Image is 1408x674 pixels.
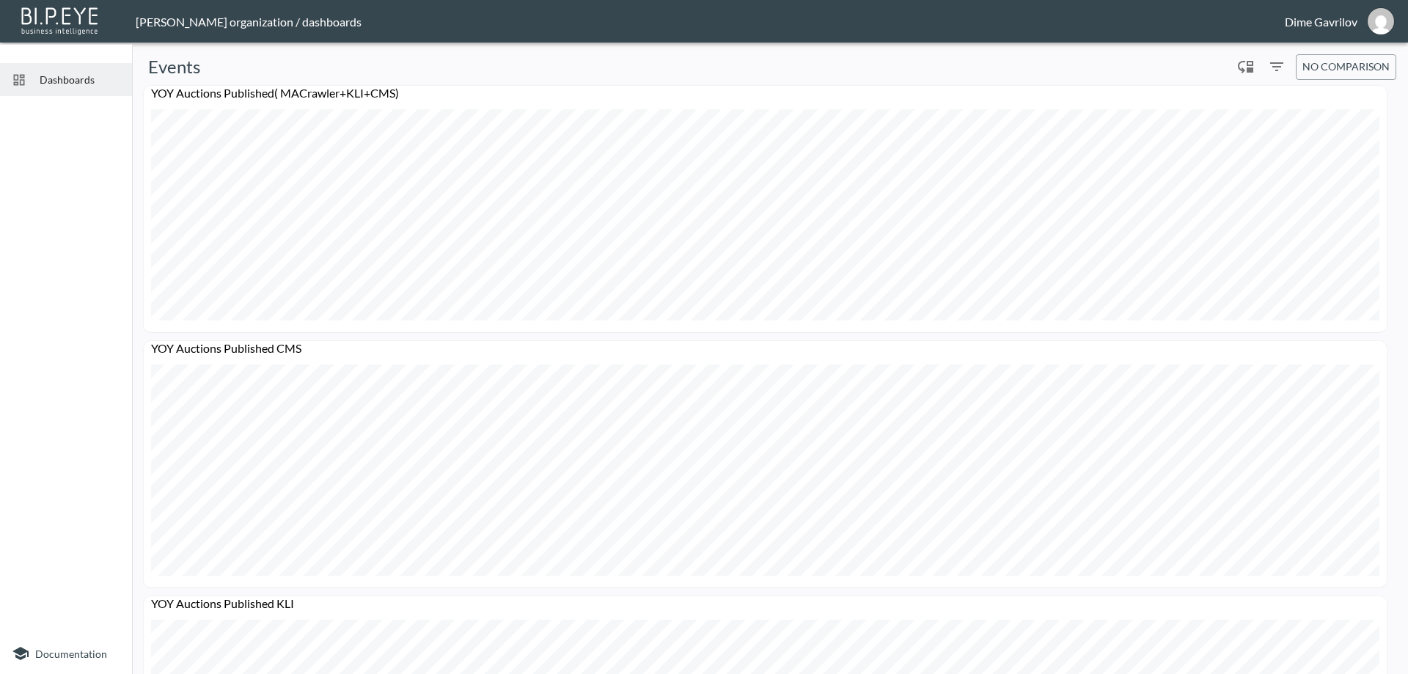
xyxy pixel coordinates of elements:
[18,4,103,37] img: bipeye-logo
[12,645,120,662] a: Documentation
[148,55,200,78] h5: Events
[40,72,120,87] span: Dashboards
[1296,54,1396,80] button: No comparison
[144,86,1387,109] div: YOY Auctions Published( MACrawler+KLI+CMS)
[144,341,1387,364] div: YOY Auctions Published CMS
[1357,4,1404,39] button: dime@mutualart.com
[35,648,107,660] span: Documentation
[136,15,1285,29] div: [PERSON_NAME] organization / dashboards
[1285,15,1357,29] div: Dime Gavrilov
[1234,55,1258,78] div: Enable/disable chart dragging
[1265,55,1288,78] button: Filters
[1302,58,1390,76] span: No comparison
[144,596,1387,619] div: YOY Auctions Published KLI
[1368,8,1394,34] img: 824500bb9a4f4c3414e9e9585522625d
